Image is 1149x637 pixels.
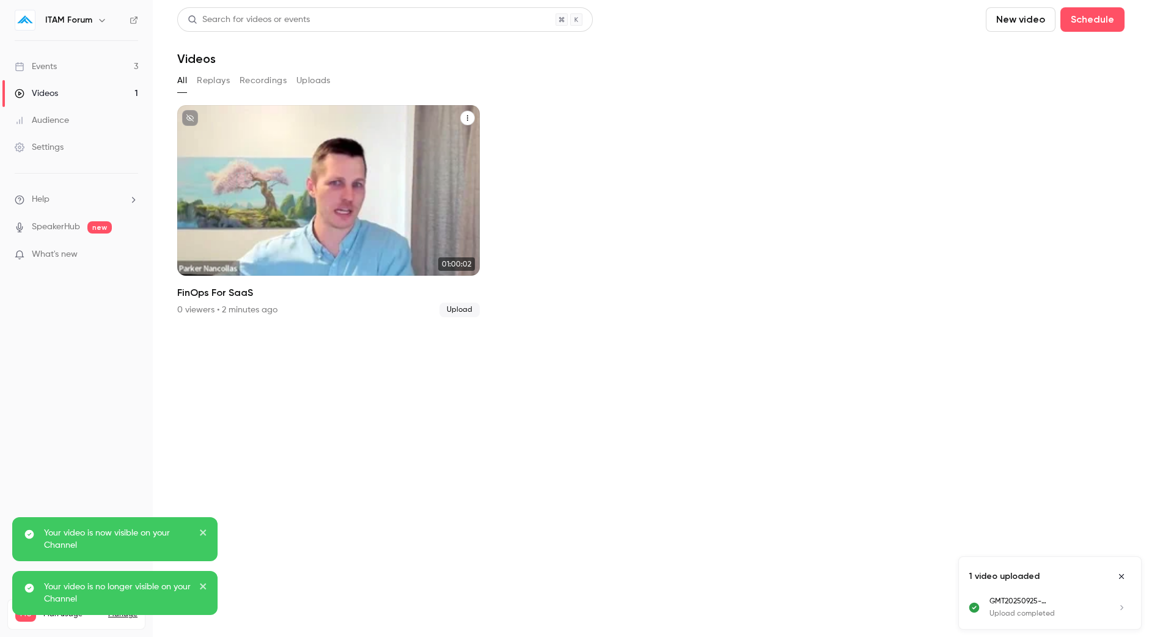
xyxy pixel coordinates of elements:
section: Videos [177,7,1125,630]
button: Uploads [296,71,331,90]
li: FinOps For SaaS [177,105,480,317]
ul: Uploads list [959,596,1141,629]
div: Audience [15,114,69,127]
button: unpublished [182,110,198,126]
span: Upload [439,303,480,317]
div: Videos [15,87,58,100]
h1: Videos [177,51,216,66]
p: Upload completed [989,608,1102,619]
a: 01:00:02FinOps For SaaS0 viewers • 2 minutes agoUpload [177,105,480,317]
h2: FinOps For SaaS [177,285,480,300]
a: SpeakerHub [32,221,80,234]
p: GMT20250925-145953_Recording_avo_640x360 [989,596,1102,607]
a: GMT20250925-145953_Recording_avo_640x360Upload completed [989,596,1131,619]
button: Replays [197,71,230,90]
button: All [177,71,187,90]
img: ITAM Forum [15,10,35,30]
div: Settings [15,141,64,153]
p: Your video is now visible on your Channel [44,527,191,551]
li: help-dropdown-opener [15,193,138,206]
span: Help [32,193,50,206]
p: Your video is no longer visible on your Channel [44,581,191,605]
div: Events [15,61,57,73]
span: 01:00:02 [438,257,475,271]
ul: Videos [177,105,1125,317]
button: close [199,527,208,542]
span: What's new [32,248,78,261]
button: Recordings [240,71,287,90]
button: Close uploads list [1112,567,1131,586]
h6: ITAM Forum [45,14,92,26]
div: 0 viewers • 2 minutes ago [177,304,277,316]
iframe: Noticeable Trigger [123,249,138,260]
button: Schedule [1060,7,1125,32]
button: close [199,581,208,595]
p: 1 video uploaded [969,570,1040,583]
span: new [87,221,112,234]
button: New video [986,7,1055,32]
div: Search for videos or events [188,13,310,26]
